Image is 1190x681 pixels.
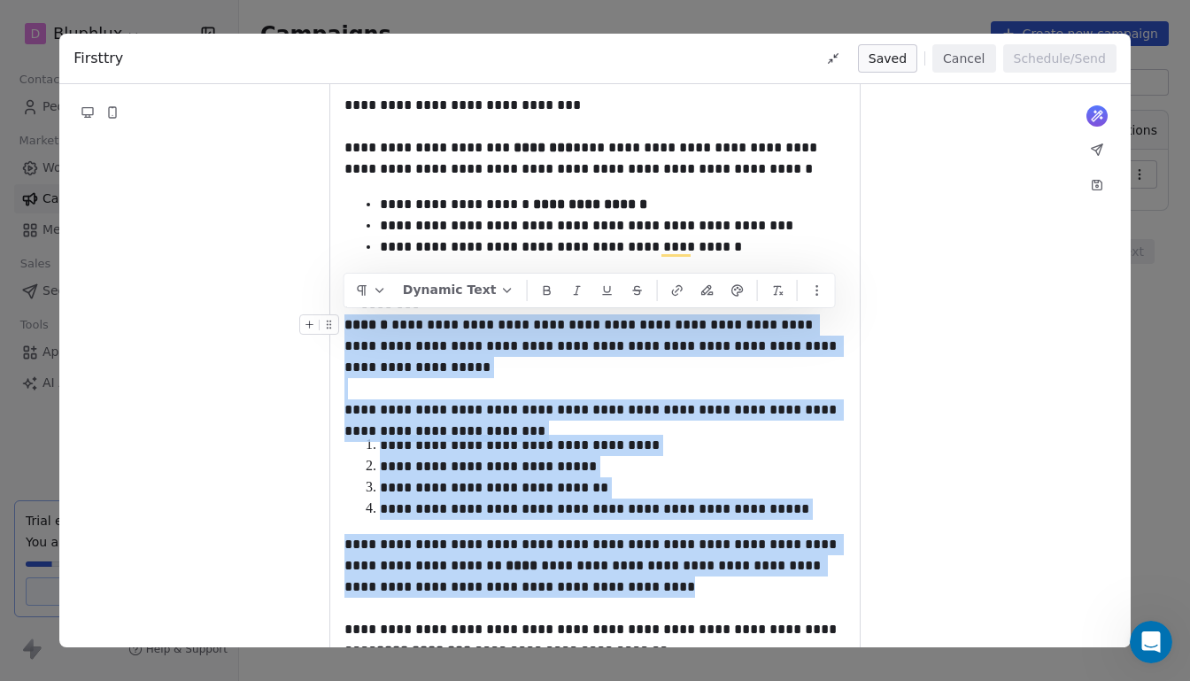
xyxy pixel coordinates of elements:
span: Firsttry [73,48,123,69]
iframe: Intercom live chat [1130,621,1172,663]
button: Saved [858,44,917,73]
button: Schedule/Send [1003,44,1117,73]
button: Dynamic Text [396,277,522,304]
button: Cancel [932,44,995,73]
